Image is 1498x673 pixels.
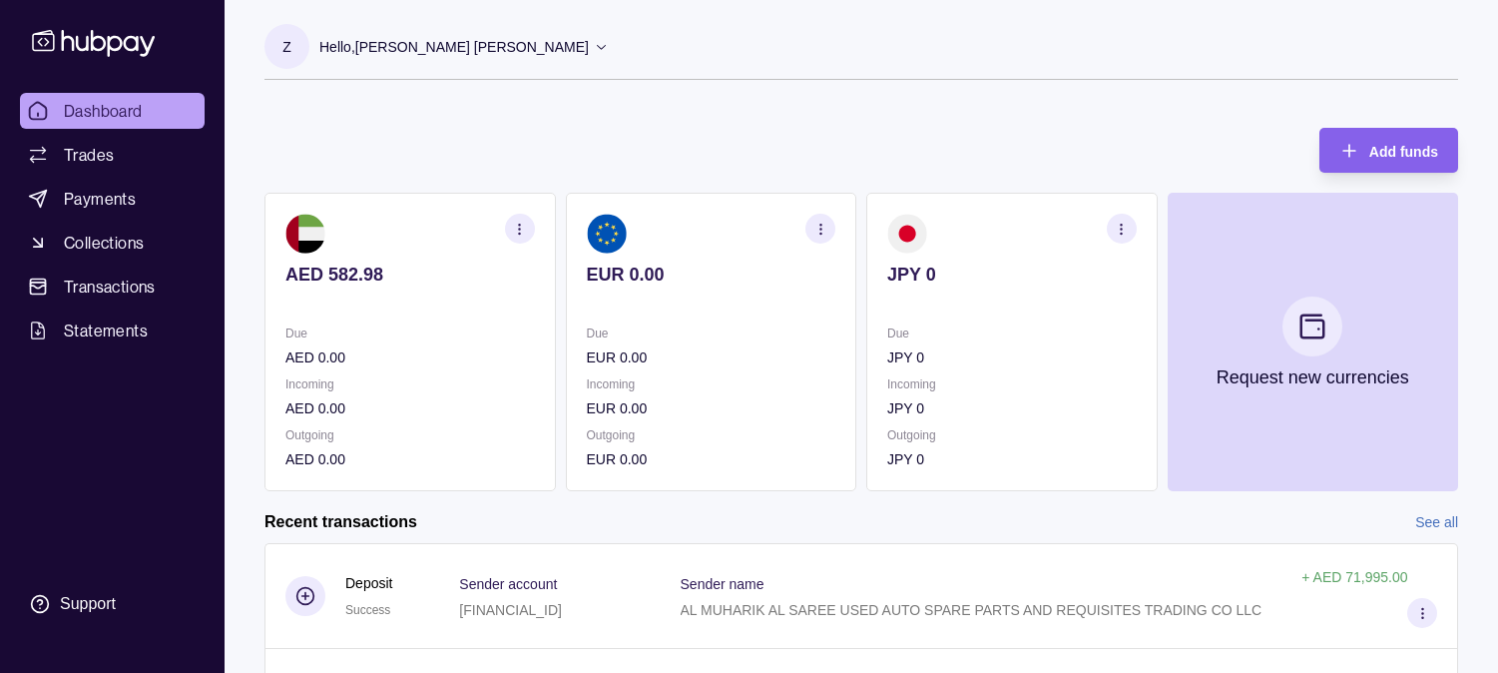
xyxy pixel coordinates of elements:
span: Transactions [64,275,156,299]
p: AED 582.98 [285,264,535,286]
p: + AED 71,995.00 [1301,569,1407,585]
p: Hello, [PERSON_NAME] [PERSON_NAME] [319,36,589,58]
img: jp [887,214,927,254]
span: Dashboard [64,99,143,123]
a: Statements [20,313,205,348]
button: Add funds [1319,128,1458,173]
a: Support [20,583,205,625]
p: JPY 0 [887,264,1137,286]
p: Incoming [587,373,836,395]
button: Request new currencies [1168,193,1459,491]
p: Due [587,323,836,344]
p: Z [282,36,291,58]
span: Add funds [1369,144,1438,160]
div: Support [60,593,116,615]
a: Dashboard [20,93,205,129]
span: Trades [64,143,114,167]
p: AL MUHARIK AL SAREE USED AUTO SPARE PARTS AND REQUISITES TRADING CO LLC [681,602,1262,618]
img: eu [587,214,627,254]
p: JPY 0 [887,346,1137,368]
p: Sender name [681,576,764,592]
p: Incoming [887,373,1137,395]
span: Payments [64,187,136,211]
a: Payments [20,181,205,217]
p: AED 0.00 [285,448,535,470]
p: Due [887,323,1137,344]
p: JPY 0 [887,397,1137,419]
p: EUR 0.00 [587,448,836,470]
p: Outgoing [887,424,1137,446]
p: EUR 0.00 [587,264,836,286]
p: Request new currencies [1217,366,1409,388]
h2: Recent transactions [264,511,417,533]
p: Sender account [459,576,557,592]
p: Deposit [345,572,392,594]
p: Due [285,323,535,344]
p: EUR 0.00 [587,346,836,368]
a: Transactions [20,269,205,305]
p: Incoming [285,373,535,395]
a: See all [1415,511,1458,533]
p: Outgoing [285,424,535,446]
span: Success [345,603,390,617]
p: JPY 0 [887,448,1137,470]
p: Outgoing [587,424,836,446]
span: Statements [64,319,148,342]
p: AED 0.00 [285,397,535,419]
p: EUR 0.00 [587,397,836,419]
p: [FINANCIAL_ID] [459,602,562,618]
img: ae [285,214,325,254]
a: Trades [20,137,205,173]
span: Collections [64,231,144,255]
a: Collections [20,225,205,261]
p: AED 0.00 [285,346,535,368]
